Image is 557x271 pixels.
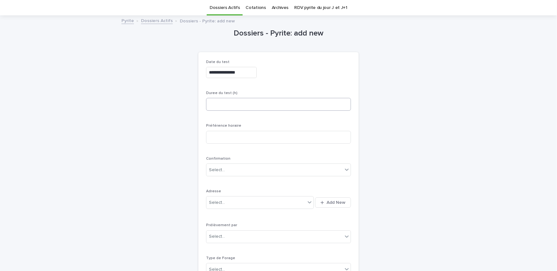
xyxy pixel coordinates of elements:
h1: Dossiers - Pyrite: add new [198,29,359,38]
span: Date du test [206,60,229,64]
button: Add New [315,197,351,208]
a: Dossiers Actifs [141,17,173,24]
span: Adresse [206,189,221,193]
a: RDV pyrite du jour J et J+1 [294,0,347,15]
div: Select... [209,199,225,206]
span: Confirmation [206,157,230,161]
div: Select... [209,167,225,173]
a: Pyrite [121,17,134,24]
span: Prélèvement par [206,223,237,227]
span: Type de Forage [206,256,235,260]
a: Dossiers Actifs [210,0,240,15]
a: Archives [272,0,289,15]
a: Cotations [245,0,266,15]
span: Préférence horaire [206,124,241,128]
span: Duree du test (h) [206,91,237,95]
div: Select... [209,233,225,240]
p: Dossiers - Pyrite: add new [180,17,235,24]
span: Add New [327,200,345,205]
